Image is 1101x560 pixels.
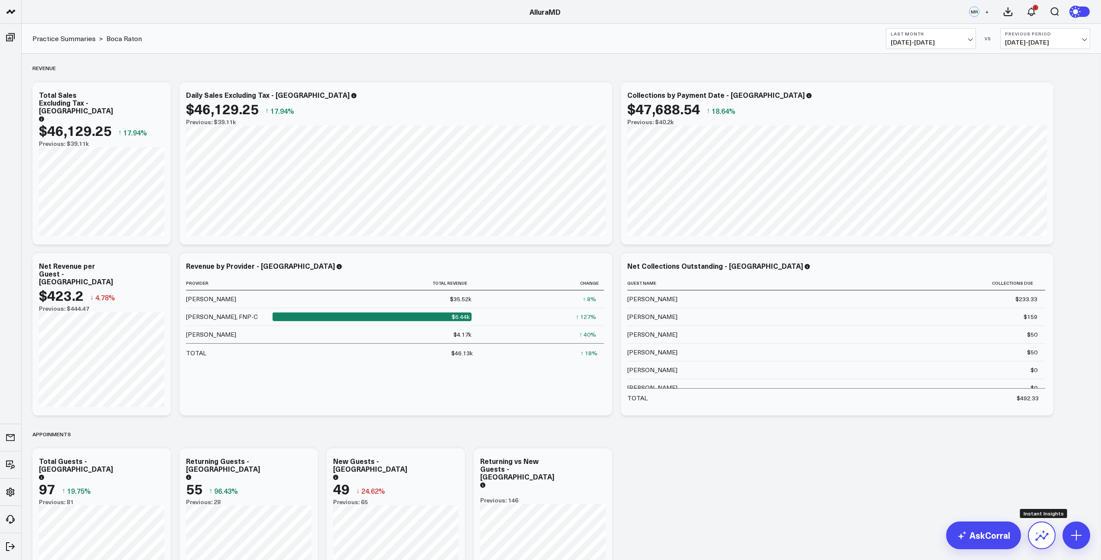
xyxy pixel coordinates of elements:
[186,330,236,339] div: [PERSON_NAME]
[186,101,259,116] div: $46,129.25
[627,312,677,321] div: [PERSON_NAME]
[946,521,1021,549] a: AskCorral
[62,485,65,496] span: ↑
[627,261,803,270] div: Net Collections Outstanding - [GEOGRAPHIC_DATA]
[39,305,164,312] div: Previous: $444.47
[361,486,385,496] span: 24.62%
[95,293,115,302] span: 4.78%
[1027,348,1037,357] div: $50
[982,6,992,17] button: +
[1015,295,1037,303] div: $233.33
[118,127,122,138] span: ↑
[209,485,212,496] span: ↑
[186,295,236,303] div: [PERSON_NAME]
[39,287,83,303] div: $423.2
[186,499,311,505] div: Previous: 28
[627,366,677,374] div: [PERSON_NAME]
[706,105,710,116] span: ↑
[333,456,407,473] div: New Guests - [GEOGRAPHIC_DATA]
[273,312,472,321] div: $6.44k
[39,90,113,115] div: Total Sales Excluding Tax - [GEOGRAPHIC_DATA]
[891,31,971,36] b: Last Month
[1017,394,1039,402] div: $492.33
[450,295,472,303] div: $35.52k
[1024,312,1037,321] div: $159
[186,481,202,496] div: 55
[90,292,93,303] span: ↓
[333,499,459,505] div: Previous: 65
[627,348,677,357] div: [PERSON_NAME]
[123,128,147,137] span: 17.94%
[273,276,479,290] th: Total Revenue
[39,140,164,147] div: Previous: $39.11k
[106,34,142,43] a: Boca Raton
[356,485,360,496] span: ↓
[39,499,164,505] div: Previous: 81
[186,456,260,473] div: Returning Guests - [GEOGRAPHIC_DATA]
[969,6,979,17] div: MR
[886,28,976,49] button: Last Month[DATE]-[DATE]
[39,456,113,473] div: Total Guests - [GEOGRAPHIC_DATA]
[1030,366,1037,374] div: $0
[479,276,604,290] th: Change
[1005,39,1085,46] span: [DATE] - [DATE]
[480,497,606,504] div: Previous: 146
[581,349,597,357] div: ↑ 18%
[1027,330,1037,339] div: $50
[530,7,561,16] a: AlluraMD
[39,261,113,286] div: Net Revenue per Guest - [GEOGRAPHIC_DATA]
[214,486,238,496] span: 96.43%
[980,36,996,41] div: VS
[32,58,56,78] div: Revenue
[333,481,350,496] div: 49
[480,456,554,481] div: Returning vs New Guests - [GEOGRAPHIC_DATA]
[32,34,103,43] div: >
[576,312,596,321] div: ↑ 127%
[1030,383,1037,392] div: $0
[712,106,735,116] span: 18.64%
[714,276,1045,290] th: Collections Due
[67,486,91,496] span: 19.75%
[186,119,606,126] div: Previous: $39.11k
[1005,31,1085,36] b: Previous Period
[579,330,596,339] div: ↑ 40%
[627,119,1047,126] div: Previous: $40.2k
[186,349,206,357] div: TOTAL
[627,330,677,339] div: [PERSON_NAME]
[627,383,677,392] div: [PERSON_NAME]
[186,276,273,290] th: Provider
[583,295,596,303] div: ↑ 8%
[39,122,112,138] div: $46,129.25
[451,349,473,357] div: $46.13k
[453,330,472,339] div: $4.17k
[32,34,96,43] a: Practice Summaries
[627,295,677,303] div: [PERSON_NAME]
[891,39,971,46] span: [DATE] - [DATE]
[32,424,71,444] div: Appoinments
[627,101,700,116] div: $47,688.54
[1033,5,1038,10] div: 2
[627,276,714,290] th: Guest Name
[186,90,350,100] div: Daily Sales Excluding Tax - [GEOGRAPHIC_DATA]
[627,394,648,402] div: TOTAL
[265,105,269,116] span: ↑
[186,312,258,321] div: [PERSON_NAME], FNP-C
[39,481,55,496] div: 97
[627,90,805,100] div: Collections by Payment Date - [GEOGRAPHIC_DATA]
[186,261,335,270] div: Revenue by Provider - [GEOGRAPHIC_DATA]
[985,9,989,15] span: +
[1000,28,1090,49] button: Previous Period[DATE]-[DATE]
[270,106,294,116] span: 17.94%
